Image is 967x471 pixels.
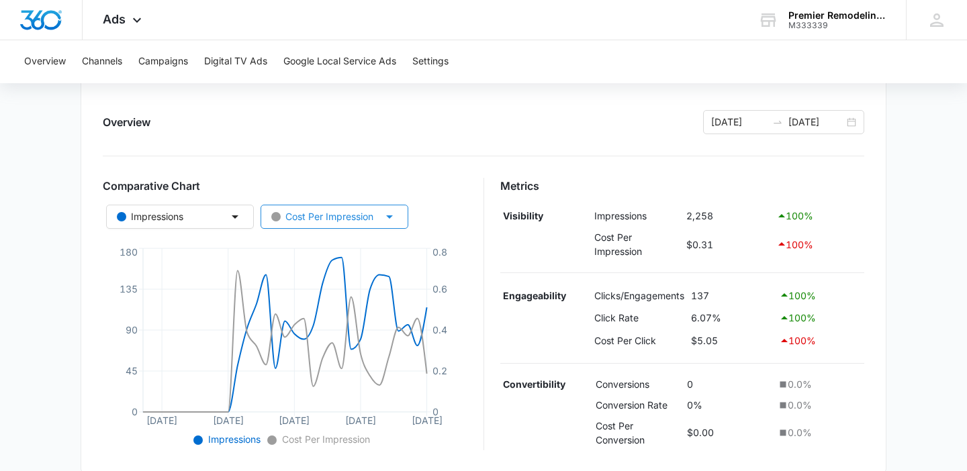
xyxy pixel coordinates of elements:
[788,115,844,129] input: End date
[432,246,447,257] tspan: 0.8
[776,236,861,252] div: 100 %
[503,378,565,390] strong: Convertibility
[432,324,447,335] tspan: 0.4
[592,374,684,395] td: Conversions
[500,178,865,194] h3: Metrics
[271,209,373,224] div: Cost Per Impression
[688,284,776,307] td: 137
[776,208,861,224] div: 100 %
[213,414,244,425] tspan: [DATE]
[772,117,783,127] span: to
[688,307,776,329] td: 6.07%
[103,12,126,26] span: Ads
[592,415,684,450] td: Cost Per Conversion
[412,40,449,83] button: Settings
[432,406,439,417] tspan: 0
[503,290,566,301] strong: Engageability
[432,365,447,376] tspan: 0.2
[24,40,66,83] button: Overview
[777,398,861,412] div: 0.0 %
[283,40,396,83] button: Google Local Service Ads
[126,324,138,335] tspan: 90
[592,307,688,329] td: Click Rate
[688,329,776,352] td: $5.05
[117,209,183,224] div: Impressions
[592,284,688,307] td: Clicks/Engagements
[82,40,122,83] button: Channels
[592,329,688,352] td: Cost Per Click
[279,414,310,425] tspan: [DATE]
[592,395,684,415] td: Conversion Rate
[103,114,150,130] h2: Overview
[683,205,774,227] td: 2,258
[777,377,861,391] div: 0.0 %
[684,415,774,450] td: $0.00
[120,246,138,257] tspan: 180
[106,205,254,229] button: Impressions
[772,117,783,127] span: swap-right
[684,395,774,415] td: 0%
[503,210,543,221] strong: Visibility
[779,310,861,326] div: 100 %
[779,287,861,303] div: 100 %
[138,40,188,83] button: Campaigns
[204,40,267,83] button: Digital TV Ads
[432,283,447,295] tspan: 0.6
[261,205,408,229] button: Cost Per Impression
[777,425,861,439] div: 0.0 %
[591,205,683,227] td: Impressions
[788,21,886,30] div: account id
[684,374,774,395] td: 0
[132,406,138,417] tspan: 0
[683,227,774,262] td: $0.31
[591,227,683,262] td: Cost Per Impression
[103,178,467,194] h3: Comparative Chart
[126,365,138,376] tspan: 45
[205,433,261,445] span: Impressions
[345,414,376,425] tspan: [DATE]
[146,414,177,425] tspan: [DATE]
[711,115,767,129] input: Start date
[279,433,370,445] span: Cost Per Impression
[788,10,886,21] div: account name
[412,414,443,425] tspan: [DATE]
[120,283,138,295] tspan: 135
[779,333,861,349] div: 100 %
